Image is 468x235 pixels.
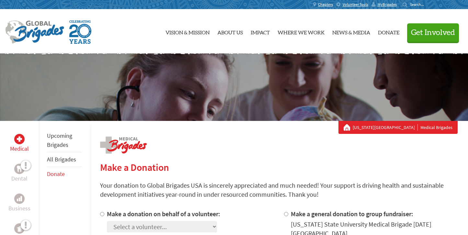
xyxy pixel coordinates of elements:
label: Make a general donation to group fundraiser: [291,210,413,218]
li: Donate [47,167,82,181]
img: Medical [17,136,22,142]
div: Medical Brigades [344,124,452,131]
label: Make a donation on behalf of a volunteer: [107,210,220,218]
span: MyBrigades [378,2,397,7]
a: All Brigades [47,156,76,163]
a: MedicalMedical [10,134,29,153]
div: Dental [14,164,25,174]
div: Medical [14,134,25,144]
img: Business [17,196,22,201]
a: Upcoming Brigades [47,132,72,148]
p: Dental [11,174,28,183]
span: Get Involved [411,29,455,37]
p: Your donation to Global Brigades USA is sincerely appreciated and much needed! Your support is dr... [100,181,458,199]
a: About Us [217,15,243,48]
a: Impact [251,15,270,48]
span: Volunteer Tools [343,2,368,7]
a: DentalDental [11,164,28,183]
div: Public Health [14,223,25,234]
div: Business [14,194,25,204]
h2: Make a Donation [100,161,458,173]
span: Chapters [318,2,333,7]
img: Dental [17,166,22,172]
p: Business [8,204,30,213]
img: Global Brigades Celebrating 20 Years [69,20,91,44]
li: All Brigades [47,152,82,167]
img: Public Health [17,225,22,232]
a: Vision & Mission [166,15,210,48]
a: News & Media [332,15,370,48]
a: Donate [378,15,399,48]
a: [US_STATE][GEOGRAPHIC_DATA] [353,124,418,131]
img: Global Brigades Logo [5,20,64,44]
a: Where We Work [278,15,325,48]
li: Upcoming Brigades [47,129,82,152]
button: Get Involved [407,23,459,42]
a: Donate [47,170,65,178]
a: BusinessBusiness [8,194,30,213]
p: Medical [10,144,29,153]
img: logo-medical.png [100,136,147,154]
input: Search... [410,2,428,7]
